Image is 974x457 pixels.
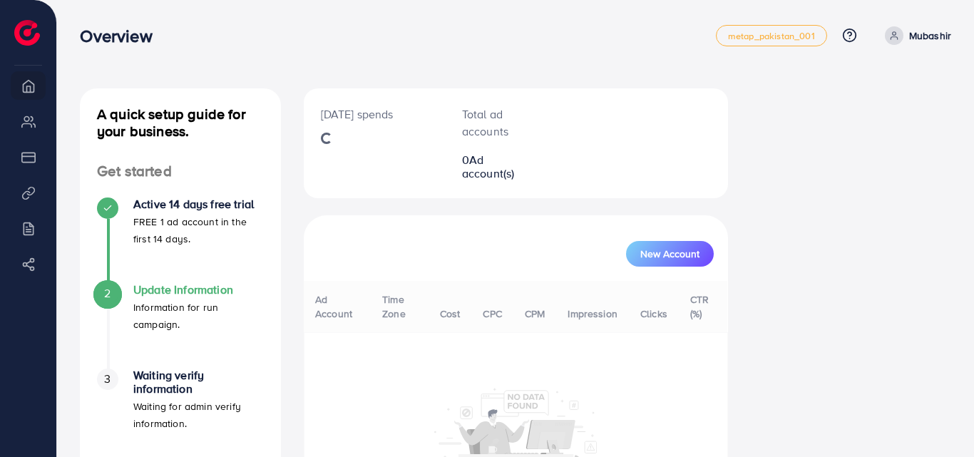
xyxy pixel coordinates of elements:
h2: 0 [462,153,534,180]
a: Mubashir [879,26,951,45]
p: Mubashir [909,27,951,44]
h4: Waiting verify information [133,369,264,396]
h4: A quick setup guide for your business. [80,106,281,140]
p: Total ad accounts [462,106,534,140]
span: New Account [640,249,699,259]
p: Waiting for admin verify information. [133,398,264,432]
li: Waiting verify information [80,369,281,454]
h3: Overview [80,26,163,46]
p: [DATE] spends [321,106,428,123]
img: logo [14,20,40,46]
button: New Account [626,241,714,267]
h4: Get started [80,163,281,180]
span: metap_pakistan_001 [728,31,815,41]
li: Update Information [80,283,281,369]
span: 2 [104,285,111,302]
h4: Active 14 days free trial [133,197,264,211]
span: 3 [104,371,111,387]
p: FREE 1 ad account in the first 14 days. [133,213,264,247]
li: Active 14 days free trial [80,197,281,283]
p: Information for run campaign. [133,299,264,333]
a: metap_pakistan_001 [716,25,827,46]
span: Ad account(s) [462,152,515,181]
h4: Update Information [133,283,264,297]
